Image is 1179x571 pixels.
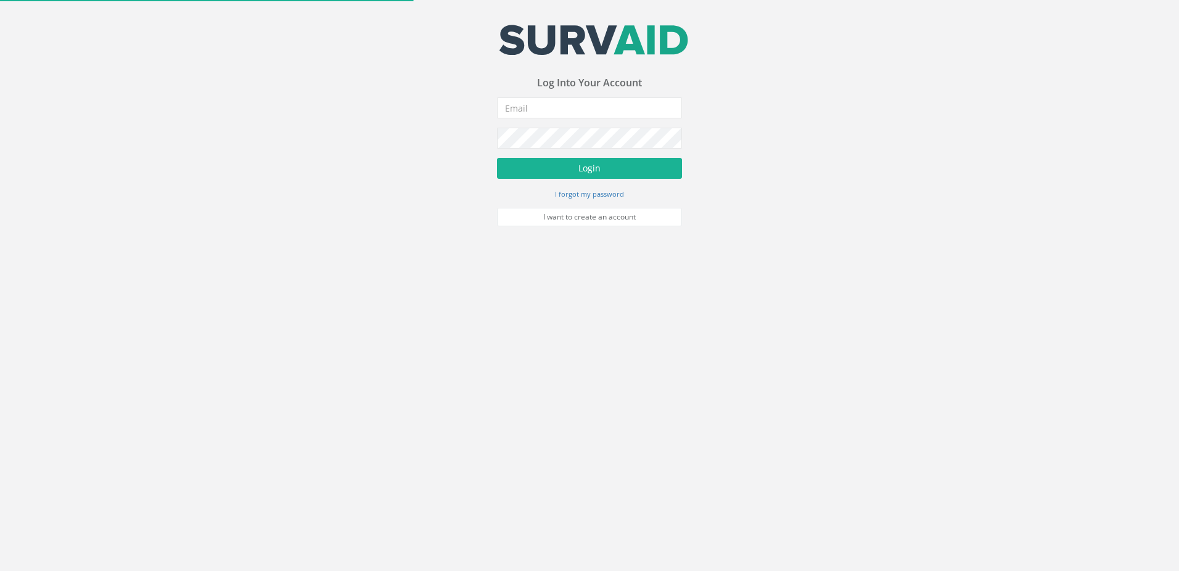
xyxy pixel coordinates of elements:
[555,188,624,199] a: I forgot my password
[497,158,682,179] button: Login
[497,97,682,118] input: Email
[497,208,682,226] a: I want to create an account
[555,189,624,199] small: I forgot my password
[497,78,682,89] h3: Log Into Your Account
